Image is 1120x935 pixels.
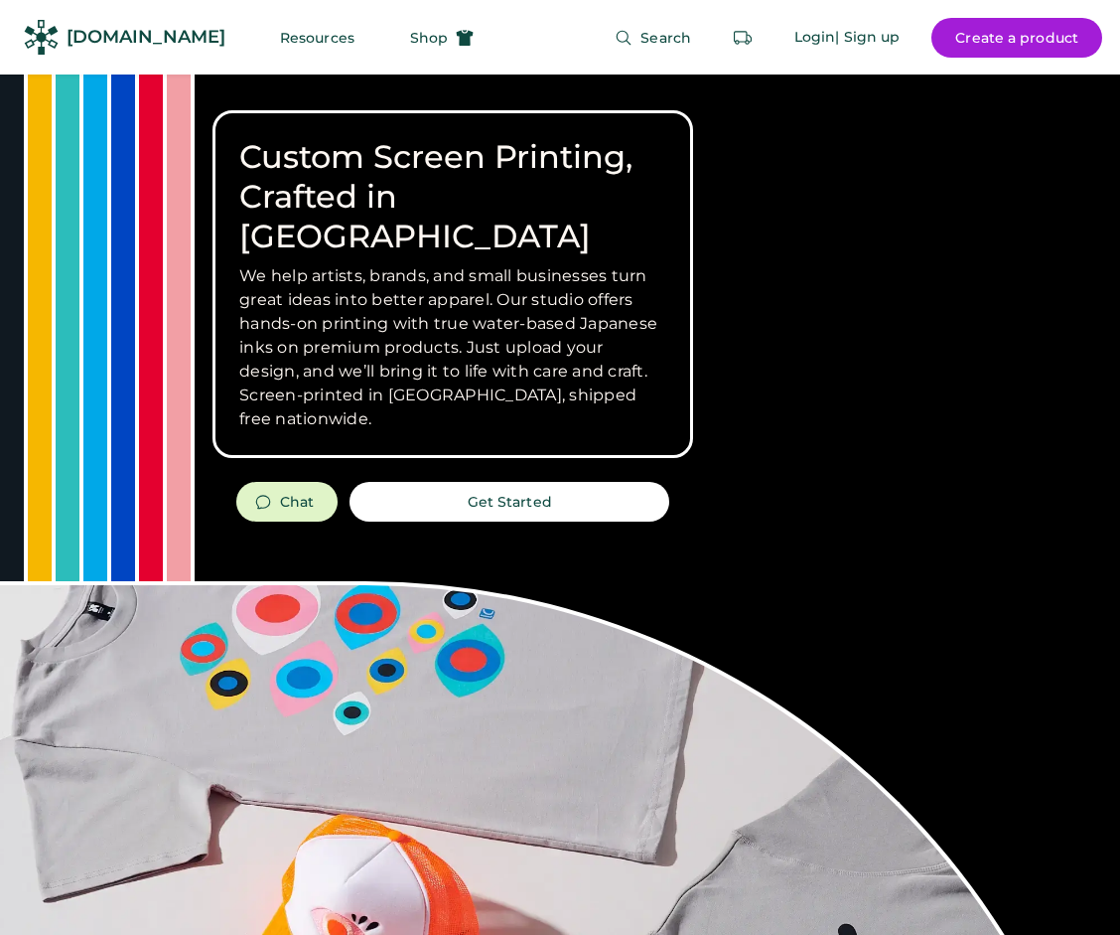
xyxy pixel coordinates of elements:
[236,482,338,522] button: Chat
[794,28,836,48] div: Login
[723,18,763,58] button: Retrieve an order
[67,25,225,50] div: [DOMAIN_NAME]
[410,31,448,45] span: Shop
[640,31,691,45] span: Search
[835,28,900,48] div: | Sign up
[591,18,715,58] button: Search
[350,482,669,522] button: Get Started
[239,137,666,256] h1: Custom Screen Printing, Crafted in [GEOGRAPHIC_DATA]
[24,20,59,55] img: Rendered Logo - Screens
[386,18,497,58] button: Shop
[239,264,666,431] h3: We help artists, brands, and small businesses turn great ideas into better apparel. Our studio of...
[931,18,1102,58] button: Create a product
[256,18,378,58] button: Resources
